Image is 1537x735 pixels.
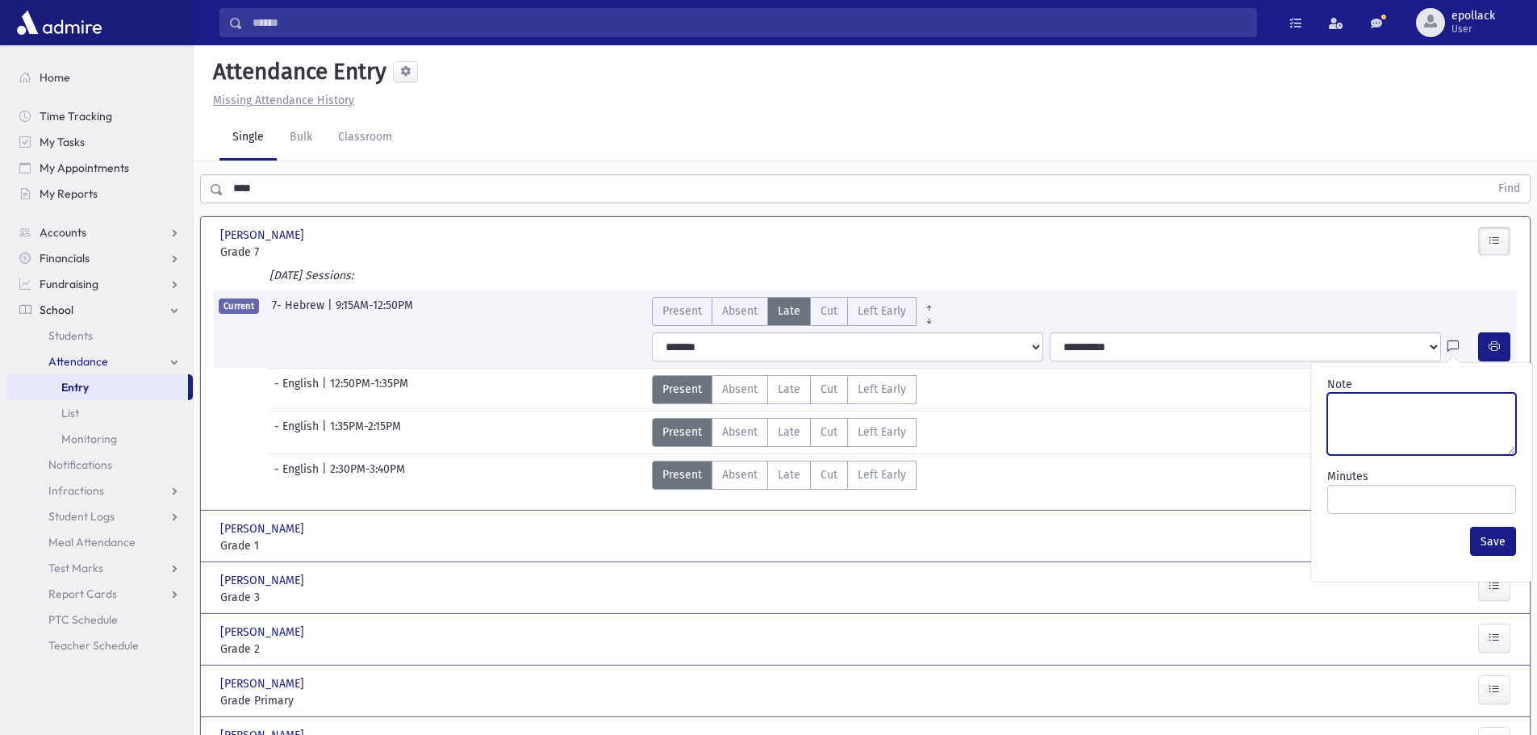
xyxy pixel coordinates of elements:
[858,466,906,483] span: Left Early
[330,461,405,490] span: 2:30PM-3:40PM
[6,297,193,323] a: School
[917,297,942,310] a: All Prior
[6,181,193,207] a: My Reports
[821,466,837,483] span: Cut
[6,65,193,90] a: Home
[1470,527,1516,556] button: Save
[48,638,139,653] span: Teacher Schedule
[722,303,758,319] span: Absent
[48,612,118,627] span: PTC Schedule
[243,8,1256,37] input: Search
[330,375,408,404] span: 12:50PM-1:35PM
[61,380,89,395] span: Entry
[662,466,702,483] span: Present
[858,424,906,441] span: Left Early
[722,424,758,441] span: Absent
[6,349,193,374] a: Attendance
[48,483,104,498] span: Infractions
[269,269,353,282] i: [DATE] Sessions:
[220,227,307,244] span: [PERSON_NAME]
[6,103,193,129] a: Time Tracking
[6,426,193,452] a: Monitoring
[722,381,758,398] span: Absent
[778,381,800,398] span: Late
[6,555,193,581] a: Test Marks
[328,297,336,326] span: |
[662,381,702,398] span: Present
[220,244,422,261] span: Grade 7
[220,520,307,537] span: [PERSON_NAME]
[6,245,193,271] a: Financials
[917,310,942,323] a: All Later
[1489,175,1530,203] button: Find
[40,225,86,240] span: Accounts
[6,400,193,426] a: List
[48,354,108,369] span: Attendance
[778,303,800,319] span: Late
[6,323,193,349] a: Students
[48,457,112,472] span: Notifications
[778,466,800,483] span: Late
[1327,376,1352,393] label: Note
[6,155,193,181] a: My Appointments
[274,375,322,404] span: - English
[322,461,330,490] span: |
[6,529,193,555] a: Meal Attendance
[821,381,837,398] span: Cut
[1327,468,1368,485] label: Minutes
[220,641,422,658] span: Grade 2
[6,633,193,658] a: Teacher Schedule
[6,478,193,503] a: Infractions
[322,375,330,404] span: |
[330,418,401,447] span: 1:35PM-2:15PM
[652,375,917,404] div: AttTypes
[40,161,129,175] span: My Appointments
[652,461,917,490] div: AttTypes
[821,424,837,441] span: Cut
[219,299,259,314] span: Current
[272,297,328,326] span: 7- Hebrew
[40,251,90,265] span: Financials
[220,572,307,589] span: [PERSON_NAME]
[61,406,79,420] span: List
[48,587,117,601] span: Report Cards
[858,303,906,319] span: Left Early
[325,115,405,161] a: Classroom
[778,424,800,441] span: Late
[722,466,758,483] span: Absent
[48,535,136,549] span: Meal Attendance
[6,607,193,633] a: PTC Schedule
[277,115,325,161] a: Bulk
[6,503,193,529] a: Student Logs
[652,297,942,326] div: AttTypes
[40,70,70,85] span: Home
[207,58,386,86] h5: Attendance Entry
[6,129,193,155] a: My Tasks
[1451,10,1495,23] span: epollack
[821,303,837,319] span: Cut
[40,186,98,201] span: My Reports
[220,675,307,692] span: [PERSON_NAME]
[40,109,112,123] span: Time Tracking
[40,135,85,149] span: My Tasks
[40,303,73,317] span: School
[61,432,117,446] span: Monitoring
[274,461,322,490] span: - English
[207,94,354,107] a: Missing Attendance History
[6,271,193,297] a: Fundraising
[220,692,422,709] span: Grade Primary
[6,374,188,400] a: Entry
[6,452,193,478] a: Notifications
[13,6,106,39] img: AdmirePro
[220,537,422,554] span: Grade 1
[858,381,906,398] span: Left Early
[662,424,702,441] span: Present
[48,328,93,343] span: Students
[40,277,98,291] span: Fundraising
[1451,23,1495,35] span: User
[274,418,322,447] span: - English
[336,297,413,326] span: 9:15AM-12:50PM
[652,418,917,447] div: AttTypes
[322,418,330,447] span: |
[662,303,702,319] span: Present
